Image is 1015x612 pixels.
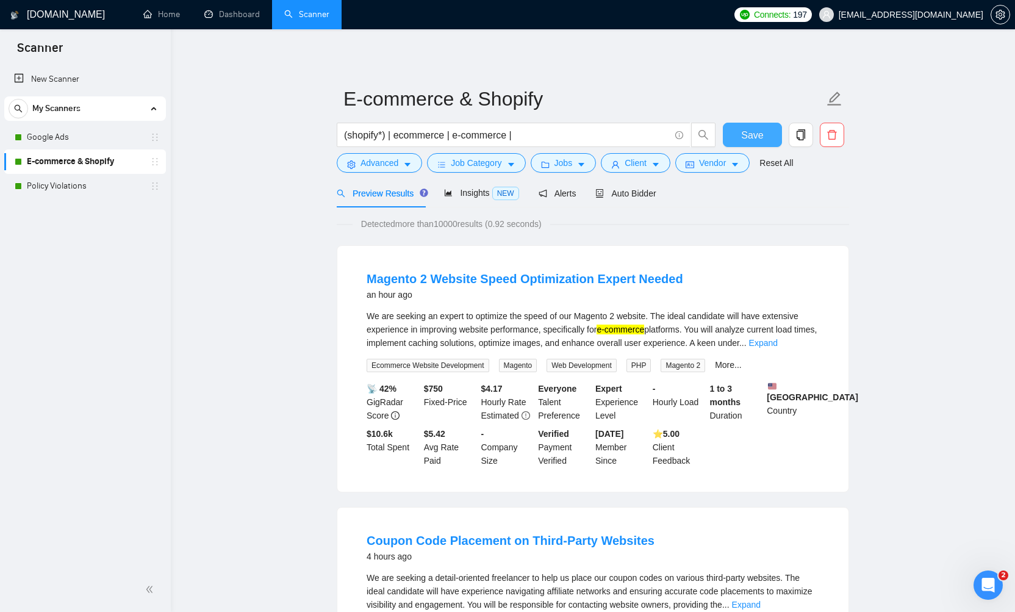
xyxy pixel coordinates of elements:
[793,8,806,21] span: 197
[32,96,81,121] span: My Scanners
[625,156,647,170] span: Client
[444,188,518,198] span: Insights
[759,156,793,170] a: Reset All
[7,39,73,65] span: Scanner
[14,67,156,92] a: New Scanner
[789,123,813,147] button: copy
[403,160,412,169] span: caret-down
[723,123,782,147] button: Save
[337,189,345,198] span: search
[626,359,651,372] span: PHP
[4,96,166,198] li: My Scanners
[611,160,620,169] span: user
[337,189,425,198] span: Preview Results
[367,573,812,610] span: We are seeking a detail-oriented freelancer to help us place our coupon codes on various third-pa...
[364,382,421,422] div: GigRadar Score
[764,382,822,422] div: Country
[741,128,763,143] span: Save
[367,309,819,350] div: We are seeking an expert to optimize the speed of our Magento 2 website. The ideal candidate will...
[974,571,1003,600] iframe: Intercom live chat
[595,189,604,198] span: robot
[479,382,536,422] div: Hourly Rate
[732,600,761,610] a: Expand
[827,91,842,107] span: edit
[595,189,656,198] span: Auto Bidder
[539,189,547,198] span: notification
[991,5,1010,24] button: setting
[204,9,260,20] a: dashboardDashboard
[536,382,593,422] div: Talent Preference
[722,600,730,610] span: ...
[653,384,656,394] b: -
[9,104,27,113] span: search
[538,429,569,439] b: Verified
[337,153,422,173] button: settingAdvancedcaret-down
[451,156,501,170] span: Job Category
[27,125,143,149] a: Google Ads
[150,181,160,191] span: holder
[768,382,776,391] img: 🇺🇸
[353,217,550,231] span: Detected more than 10000 results (0.92 seconds)
[820,129,844,140] span: delete
[367,429,393,439] b: $ 10.6k
[991,10,1010,20] a: setting
[344,128,670,143] input: Search Freelance Jobs...
[367,534,655,547] a: Coupon Code Placement on Third-Party Websites
[749,338,778,348] a: Expand
[577,160,586,169] span: caret-down
[820,123,844,147] button: delete
[650,427,708,467] div: Client Feedback
[418,187,429,198] div: Tooltip anchor
[595,429,623,439] b: [DATE]
[522,411,530,420] span: exclamation-circle
[699,156,726,170] span: Vendor
[593,427,650,467] div: Member Since
[754,8,791,21] span: Connects:
[650,382,708,422] div: Hourly Load
[143,9,180,20] a: homeHome
[481,384,503,394] b: $ 4.17
[4,67,166,92] li: New Scanner
[481,411,519,420] span: Estimated
[421,427,479,467] div: Avg Rate Paid
[999,571,1008,580] span: 2
[10,5,19,25] img: logo
[538,384,576,394] b: Everyone
[424,429,445,439] b: $5.42
[367,359,489,372] span: Ecommerce Website Development
[767,382,858,402] b: [GEOGRAPHIC_DATA]
[421,382,479,422] div: Fixed-Price
[367,272,683,286] a: Magento 2 Website Speed Optimization Expert Needed
[554,156,573,170] span: Jobs
[364,427,421,467] div: Total Spent
[481,429,484,439] b: -
[739,338,747,348] span: ...
[444,189,453,197] span: area-chart
[507,160,515,169] span: caret-down
[284,9,329,20] a: searchScanner
[427,153,525,173] button: barsJob Categorycaret-down
[651,160,660,169] span: caret-down
[708,382,765,422] div: Duration
[653,429,680,439] b: ⭐️ 5.00
[145,583,157,596] span: double-left
[437,160,446,169] span: bars
[27,149,143,174] a: E-commerce & Shopify
[531,153,597,173] button: folderJobscaret-down
[731,160,739,169] span: caret-down
[991,10,1010,20] span: setting
[27,174,143,198] a: Policy Violations
[492,187,519,200] span: NEW
[691,123,716,147] button: search
[343,84,824,114] input: Scanner name...
[715,360,742,370] a: More...
[367,287,683,302] div: an hour ago
[150,157,160,167] span: holder
[391,411,400,420] span: info-circle
[536,427,593,467] div: Payment Verified
[740,10,750,20] img: upwork-logo.png
[692,129,715,140] span: search
[601,153,670,173] button: userClientcaret-down
[675,153,750,173] button: idcardVendorcaret-down
[597,325,644,334] mark: e-commerce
